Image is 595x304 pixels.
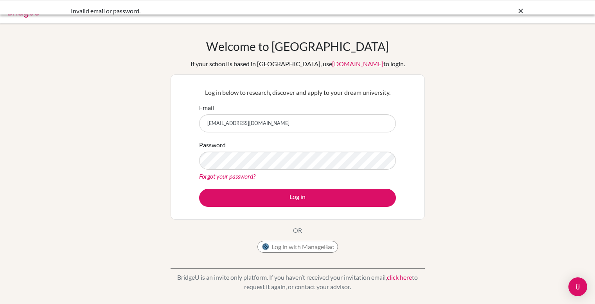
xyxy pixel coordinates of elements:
[199,88,396,97] p: Log in below to research, discover and apply to your dream university.
[199,172,255,180] a: Forgot your password?
[191,59,405,69] div: If your school is based in [GEOGRAPHIC_DATA], use to login.
[293,226,302,235] p: OR
[568,277,587,296] div: Open Intercom Messenger
[199,103,214,112] label: Email
[332,60,383,67] a: [DOMAIN_NAME]
[71,6,407,16] div: Invalid email or password.
[171,273,425,291] p: BridgeU is an invite only platform. If you haven’t received your invitation email, to request it ...
[199,140,226,150] label: Password
[206,39,389,53] h1: Welcome to [GEOGRAPHIC_DATA]
[199,189,396,207] button: Log in
[387,273,412,281] a: click here
[257,241,338,253] button: Log in with ManageBac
